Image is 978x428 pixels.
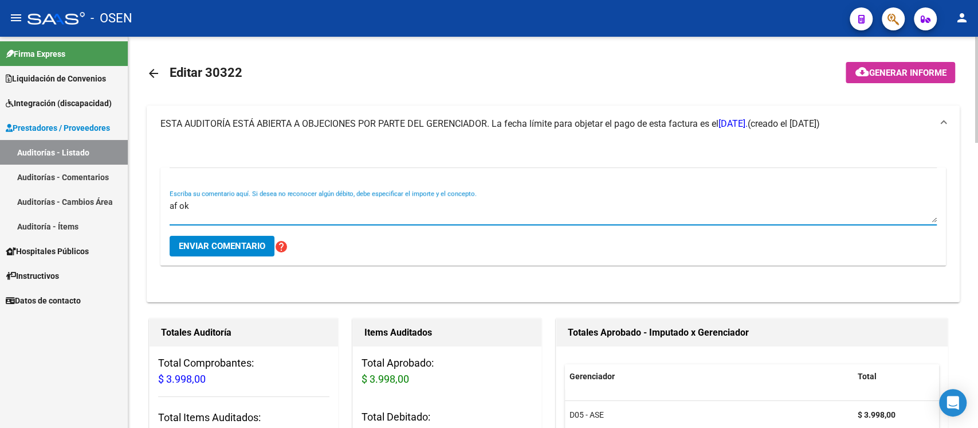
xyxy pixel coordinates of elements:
[869,68,946,78] span: Generar informe
[362,355,533,387] h3: Total Aprobado:
[6,294,81,307] span: Datos de contacto
[158,373,206,385] span: $ 3.998,00
[955,11,969,25] mat-icon: person
[569,410,604,419] span: D05 - ASE
[855,65,869,79] mat-icon: cloud_download
[9,11,23,25] mat-icon: menu
[147,67,160,80] mat-icon: arrow_back
[6,72,106,85] span: Liquidación de Convenios
[718,118,748,129] span: [DATE].
[274,240,288,254] mat-icon: help
[170,65,242,80] span: Editar 30322
[6,122,110,134] span: Prestadores / Proveedores
[170,236,274,256] button: Enviar comentario
[568,324,937,342] h1: Totales Aprobado - Imputado x Gerenciador
[6,245,89,258] span: Hospitales Públicos
[858,410,895,419] strong: $ 3.998,00
[364,324,530,342] h1: Items Auditados
[6,97,112,110] span: Integración (discapacidad)
[161,324,327,342] h1: Totales Auditoría
[179,241,265,251] span: Enviar comentario
[6,48,65,60] span: Firma Express
[362,373,409,385] span: $ 3.998,00
[853,364,928,389] datatable-header-cell: Total
[939,389,967,417] div: Open Intercom Messenger
[6,270,59,282] span: Instructivos
[846,62,955,83] button: Generar informe
[147,142,960,302] div: ESTA AUDITORÍA ESTÁ ABIERTA A OBJECIONES POR PARTE DEL GERENCIADOR. La fecha límite para objetar ...
[91,6,132,31] span: - OSEN
[160,118,748,129] span: ESTA AUDITORÍA ESTÁ ABIERTA A OBJECIONES POR PARTE DEL GERENCIADOR. La fecha límite para objetar ...
[158,355,329,387] h3: Total Comprobantes:
[858,372,877,381] span: Total
[565,364,853,389] datatable-header-cell: Gerenciador
[147,106,960,142] mat-expansion-panel-header: ESTA AUDITORÍA ESTÁ ABIERTA A OBJECIONES POR PARTE DEL GERENCIADOR. La fecha límite para objetar ...
[748,118,820,130] span: (creado el [DATE])
[569,372,615,381] span: Gerenciador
